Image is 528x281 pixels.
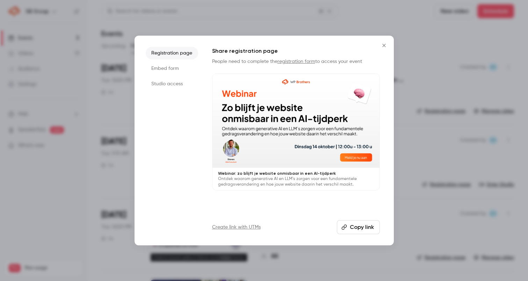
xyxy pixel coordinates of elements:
a: registration form [277,59,315,64]
li: Studio access [146,78,198,90]
button: Copy link [337,220,380,234]
button: Close [377,38,391,52]
a: Create link with UTMs [212,224,261,231]
li: Embed form [146,62,198,75]
li: Registration page [146,47,198,59]
p: Webinar: zo blijft je website onmisbaar in een AI-tijdperk [218,171,374,176]
p: Ontdek waarom generative AI en LLM's zorgen voor een fundamentele gedragsverandering en hoe jouw ... [218,176,374,187]
p: People need to complete the to access your event [212,58,380,65]
a: Webinar: zo blijft je website onmisbaar in een AI-tijdperkOntdek waarom generative AI en LLM's zo... [212,73,380,190]
h1: Share registration page [212,47,380,55]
